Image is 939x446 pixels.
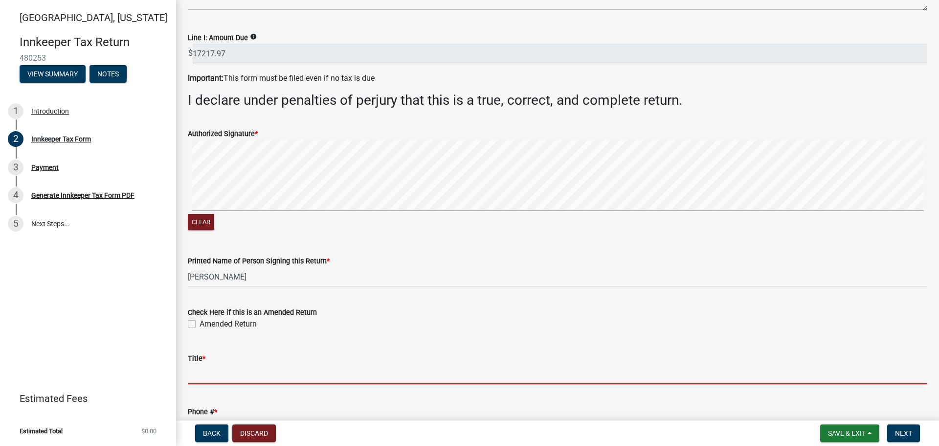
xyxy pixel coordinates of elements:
[188,309,317,316] label: Check Here if this is an Amended Return
[8,103,23,119] div: 1
[89,70,127,78] wm-modal-confirm: Notes
[188,73,224,83] strong: Important:
[8,389,160,408] a: Estimated Fees
[20,35,168,49] h4: Innkeeper Tax Return
[195,424,228,442] button: Back
[8,188,23,203] div: 4
[20,53,156,63] span: 480253
[89,65,127,83] button: Notes
[250,33,257,40] i: info
[203,429,221,437] span: Back
[887,424,920,442] button: Next
[8,216,23,232] div: 5
[200,318,257,330] label: Amended Return
[828,429,866,437] span: Save & Exit
[20,428,63,434] span: Estimated Total
[188,258,330,265] label: Printed Name of Person Signing this Return
[188,131,258,138] label: Authorized Signature
[188,44,193,64] span: $
[31,164,59,171] div: Payment
[20,12,167,23] span: [GEOGRAPHIC_DATA], [US_STATE]
[8,160,23,175] div: 3
[188,35,248,42] label: Line I: Amount Due
[188,355,205,362] label: Title
[188,92,927,109] h3: I declare under penalties of perjury that this is a true, correct, and complete return.
[820,424,879,442] button: Save & Exit
[188,72,927,84] p: This form must be filed even if no tax is due
[188,214,214,230] button: Clear
[8,131,23,147] div: 2
[20,70,86,78] wm-modal-confirm: Summary
[141,428,156,434] span: $0.00
[188,409,217,416] label: Phone #
[895,429,912,437] span: Next
[232,424,276,442] button: Discard
[31,136,91,142] div: Innkeeper Tax Form
[20,65,86,83] button: View Summary
[31,108,69,115] div: Introduction
[31,192,134,199] div: Generate Innkeeper Tax Form PDF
